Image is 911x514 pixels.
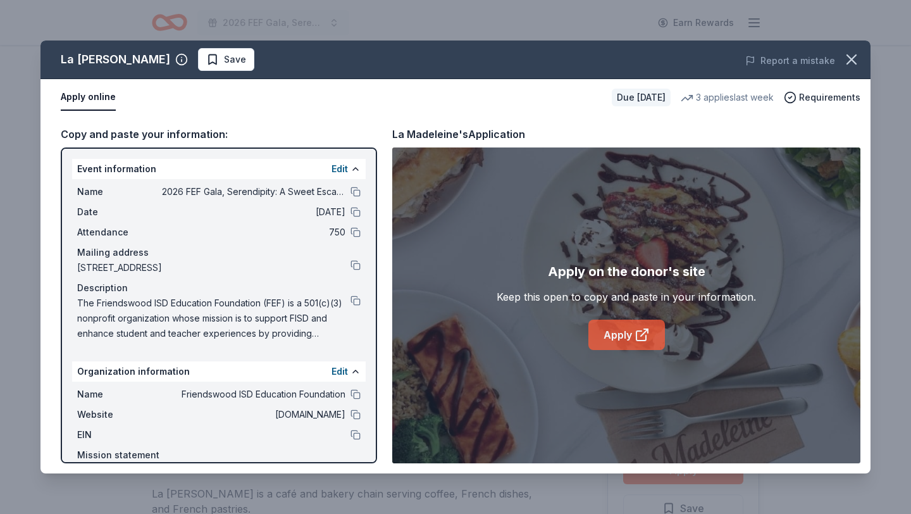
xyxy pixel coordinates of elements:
div: Description [77,280,361,296]
div: Mailing address [77,245,361,260]
a: Apply [588,320,665,350]
div: 3 applies last week [681,90,774,105]
div: Event information [72,159,366,179]
button: Edit [332,364,348,379]
span: Save [224,52,246,67]
span: 750 [162,225,345,240]
button: Requirements [784,90,860,105]
span: The Friendswood ISD Education Foundation (FEF) is a 501(c)(3) nonprofit organization whose missio... [77,296,350,341]
span: EIN [77,427,162,442]
span: Attendance [77,225,162,240]
span: Friendswood ISD Education Foundation [162,387,345,402]
div: Apply on the donor's site [548,261,705,282]
span: Requirements [799,90,860,105]
span: [STREET_ADDRESS] [77,260,350,275]
span: Date [77,204,162,220]
div: Copy and paste your information: [61,126,377,142]
div: Organization information [72,361,366,382]
span: Website [77,407,162,422]
span: 2026 FEF Gala, Serendipity: A Sweet Escape [162,184,345,199]
span: Name [77,184,162,199]
button: Apply online [61,84,116,111]
div: Due [DATE] [612,89,671,106]
div: La Madeleine's Application [392,126,525,142]
button: Report a mistake [745,53,835,68]
span: [DATE] [162,204,345,220]
div: Keep this open to copy and paste in your information. [497,289,756,304]
div: La [PERSON_NAME] [61,49,170,70]
div: Mission statement [77,448,361,463]
button: Save [198,48,254,71]
span: [DOMAIN_NAME] [162,407,345,422]
button: Edit [332,161,348,177]
span: Name [77,387,162,402]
